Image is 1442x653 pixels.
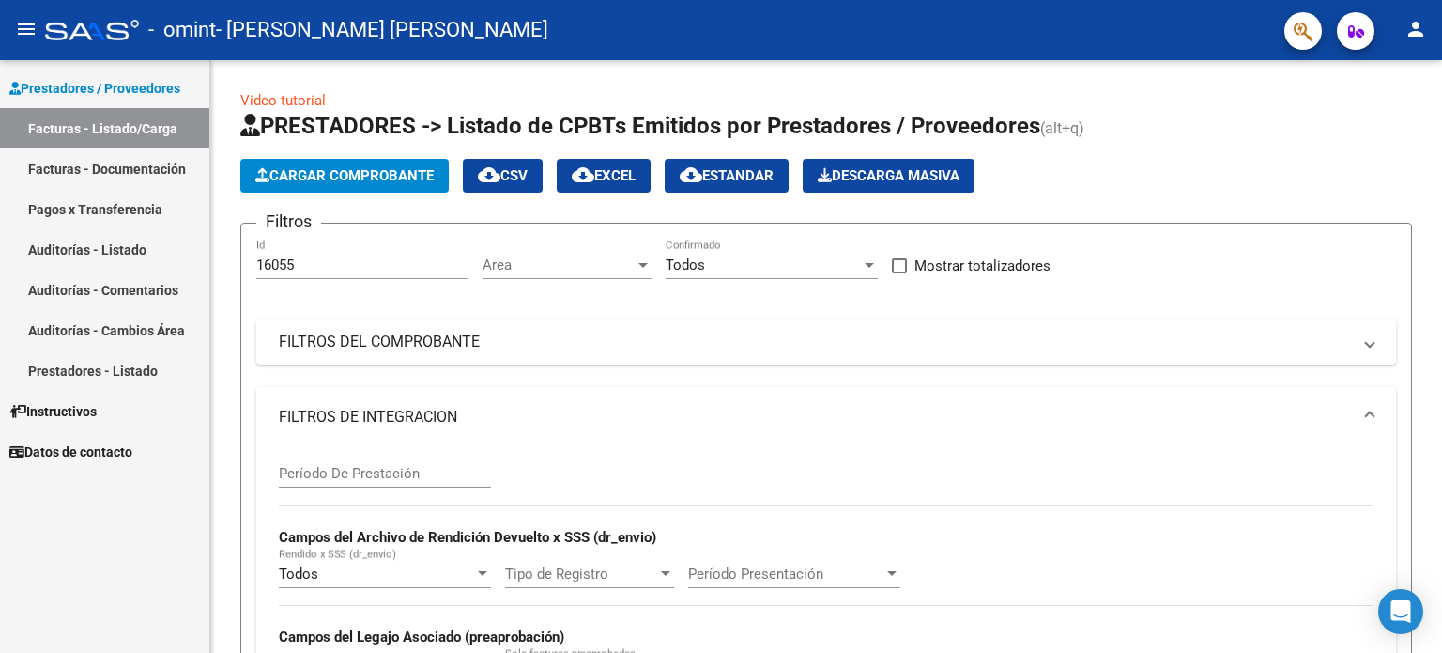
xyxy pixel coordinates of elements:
span: Prestadores / Proveedores [9,78,180,99]
button: CSV [463,159,543,193]
h3: Filtros [256,209,321,235]
span: Datos de contacto [9,442,132,462]
span: Todos [666,257,705,273]
mat-icon: cloud_download [478,163,500,186]
span: EXCEL [572,167,636,184]
span: Estandar [680,167,774,184]
button: Cargar Comprobante [240,159,449,193]
button: EXCEL [557,159,651,193]
button: Estandar [665,159,789,193]
span: - [PERSON_NAME] [PERSON_NAME] [216,9,548,51]
span: Instructivos [9,401,97,422]
span: CSV [478,167,528,184]
mat-panel-title: FILTROS DE INTEGRACION [279,407,1351,428]
span: PRESTADORES -> Listado de CPBTs Emitidos por Prestadores / Proveedores [240,113,1040,139]
mat-panel-title: FILTROS DEL COMPROBANTE [279,332,1351,352]
button: Descarga Masiva [803,159,974,193]
span: Tipo de Registro [505,566,657,583]
span: (alt+q) [1040,119,1084,137]
div: Open Intercom Messenger [1378,589,1423,634]
span: Area [483,257,635,273]
mat-expansion-panel-header: FILTROS DEL COMPROBANTE [256,319,1396,365]
span: Mostrar totalizadores [914,255,1051,277]
mat-icon: person [1404,18,1427,40]
mat-icon: cloud_download [572,163,594,186]
app-download-masive: Descarga masiva de comprobantes (adjuntos) [803,159,974,193]
strong: Campos del Archivo de Rendición Devuelto x SSS (dr_envio) [279,529,656,546]
span: - omint [148,9,216,51]
span: Período Presentación [688,566,883,583]
a: Video tutorial [240,92,326,109]
span: Descarga Masiva [818,167,959,184]
span: Todos [279,566,318,583]
mat-icon: menu [15,18,38,40]
strong: Campos del Legajo Asociado (preaprobación) [279,629,564,645]
mat-icon: cloud_download [680,163,702,186]
span: Cargar Comprobante [255,167,434,184]
mat-expansion-panel-header: FILTROS DE INTEGRACION [256,387,1396,447]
